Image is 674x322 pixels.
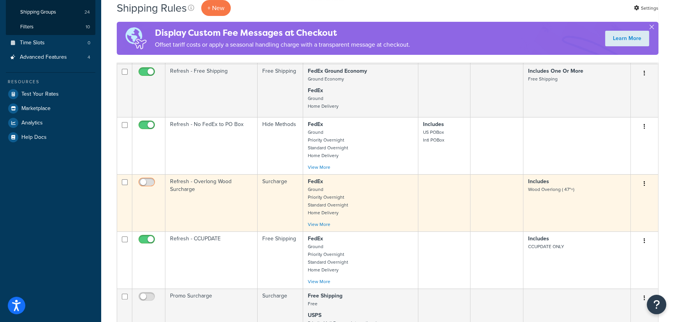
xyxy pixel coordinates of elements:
span: Advanced Features [20,54,67,61]
small: Free [308,300,318,307]
h4: Display Custom Fee Messages at Checkout [155,26,410,39]
li: Time Slots [6,36,95,50]
strong: Includes One Or More [528,67,583,75]
strong: Includes [528,234,549,243]
small: US POBox Intl POBox [423,129,444,143]
td: Refresh - No FedEx to PO Box [165,117,258,174]
small: Ground Priority Overnight Standard Overnight Home Delivery [308,243,348,273]
span: 24 [84,9,90,16]
span: 10 [86,24,90,30]
td: Free Shipping [258,64,303,117]
strong: FedEx [308,234,323,243]
li: Advanced Features [6,50,95,65]
small: Ground Priority Overnight Standard Overnight Home Delivery [308,186,348,216]
li: Filters [6,20,95,34]
small: Ground Home Delivery [308,95,339,110]
td: Refresh - Free Shipping [165,64,258,117]
td: Surcharge [258,174,303,231]
strong: Includes [528,177,549,185]
span: 0 [88,40,90,46]
strong: Free Shipping [308,292,342,300]
td: Free Shipping [258,231,303,289]
p: Offset tariff costs or apply a seasonal handling charge with a transparent message at checkout. [155,39,410,50]
li: Shipping Groups [6,5,95,19]
h1: Shipping Rules [117,0,187,16]
small: Wood Overlong ( 47"+) [528,186,574,193]
span: 4 [88,54,90,61]
a: Learn More [605,31,649,46]
strong: FedEx [308,177,323,185]
td: Refresh - Overlong Wood Surcharge [165,174,258,231]
a: Time Slots 0 [6,36,95,50]
div: Resources [6,79,95,85]
a: Marketplace [6,101,95,115]
a: Filters 10 [6,20,95,34]
a: Shipping Groups 24 [6,5,95,19]
td: Refresh - CCUPDATE [165,231,258,289]
small: CCUPDATE ONLY [528,243,564,250]
a: View More [308,164,330,171]
span: Filters [20,24,33,30]
img: duties-banner-06bc72dcb5fe05cb3f9472aba00be2ae8eb53ab6f0d8bb03d382ba314ac3c341.png [117,22,155,55]
span: Time Slots [20,40,45,46]
a: Help Docs [6,130,95,144]
small: Ground Economy [308,75,344,82]
span: Shipping Groups [20,9,56,16]
strong: FedEx [308,86,323,94]
a: Analytics [6,116,95,130]
span: Analytics [21,120,43,126]
span: Marketplace [21,105,51,112]
strong: USPS [308,311,321,319]
a: Settings [634,3,658,14]
a: Test Your Rates [6,87,95,101]
a: Advanced Features 4 [6,50,95,65]
a: View More [308,278,330,285]
td: Hide Methods [258,117,303,174]
span: Help Docs [21,134,47,141]
strong: FedEx [308,120,323,128]
button: Open Resource Center [647,295,666,314]
a: View More [308,221,330,228]
small: Ground Priority Overnight Standard Overnight Home Delivery [308,129,348,159]
small: Free Shipping [528,75,558,82]
strong: Includes [423,120,444,128]
span: Test Your Rates [21,91,59,98]
strong: FedEx Ground Economy [308,67,367,75]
